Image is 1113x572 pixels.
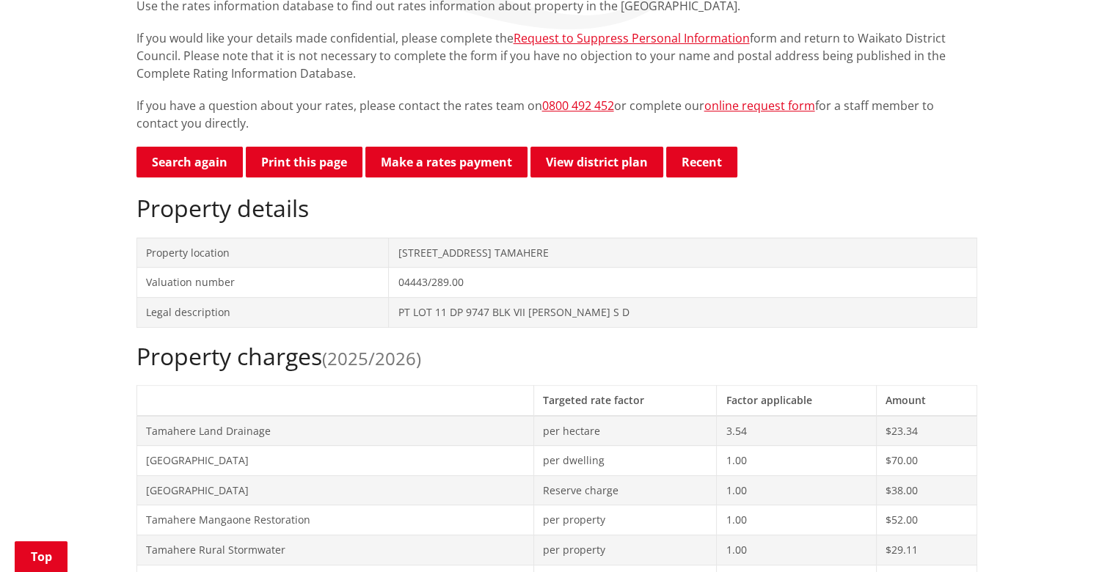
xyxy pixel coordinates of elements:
[704,98,815,114] a: online request form
[533,475,717,505] td: Reserve charge
[877,505,977,535] td: $52.00
[877,385,977,415] th: Amount
[15,541,67,572] a: Top
[877,446,977,476] td: $70.00
[877,416,977,446] td: $23.34
[246,147,362,177] button: Print this page
[530,147,663,177] a: View district plan
[533,416,717,446] td: per hectare
[877,535,977,565] td: $29.11
[136,475,533,505] td: [GEOGRAPHIC_DATA]
[666,147,737,177] button: Recent
[136,342,977,370] h2: Property charges
[136,505,533,535] td: Tamahere Mangaone Restoration
[136,29,977,82] p: If you would like your details made confidential, please complete the form and return to Waikato ...
[322,346,421,370] span: (2025/2026)
[136,416,533,446] td: Tamahere Land Drainage
[877,475,977,505] td: $38.00
[533,535,717,565] td: per property
[136,268,389,298] td: Valuation number
[365,147,528,177] a: Make a rates payment
[533,446,717,476] td: per dwelling
[136,446,533,476] td: [GEOGRAPHIC_DATA]
[136,147,243,177] a: Search again
[542,98,614,114] a: 0800 492 452
[533,505,717,535] td: per property
[136,297,389,327] td: Legal description
[136,535,533,565] td: Tamahere Rural Stormwater
[136,194,977,222] h2: Property details
[717,416,877,446] td: 3.54
[389,297,977,327] td: PT LOT 11 DP 9747 BLK VII [PERSON_NAME] S D
[717,385,877,415] th: Factor applicable
[533,385,717,415] th: Targeted rate factor
[514,30,750,46] a: Request to Suppress Personal Information
[136,238,389,268] td: Property location
[717,535,877,565] td: 1.00
[389,268,977,298] td: 04443/289.00
[389,238,977,268] td: [STREET_ADDRESS] TAMAHERE
[717,475,877,505] td: 1.00
[1046,510,1098,563] iframe: Messenger Launcher
[136,97,977,132] p: If you have a question about your rates, please contact the rates team on or complete our for a s...
[717,446,877,476] td: 1.00
[717,505,877,535] td: 1.00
